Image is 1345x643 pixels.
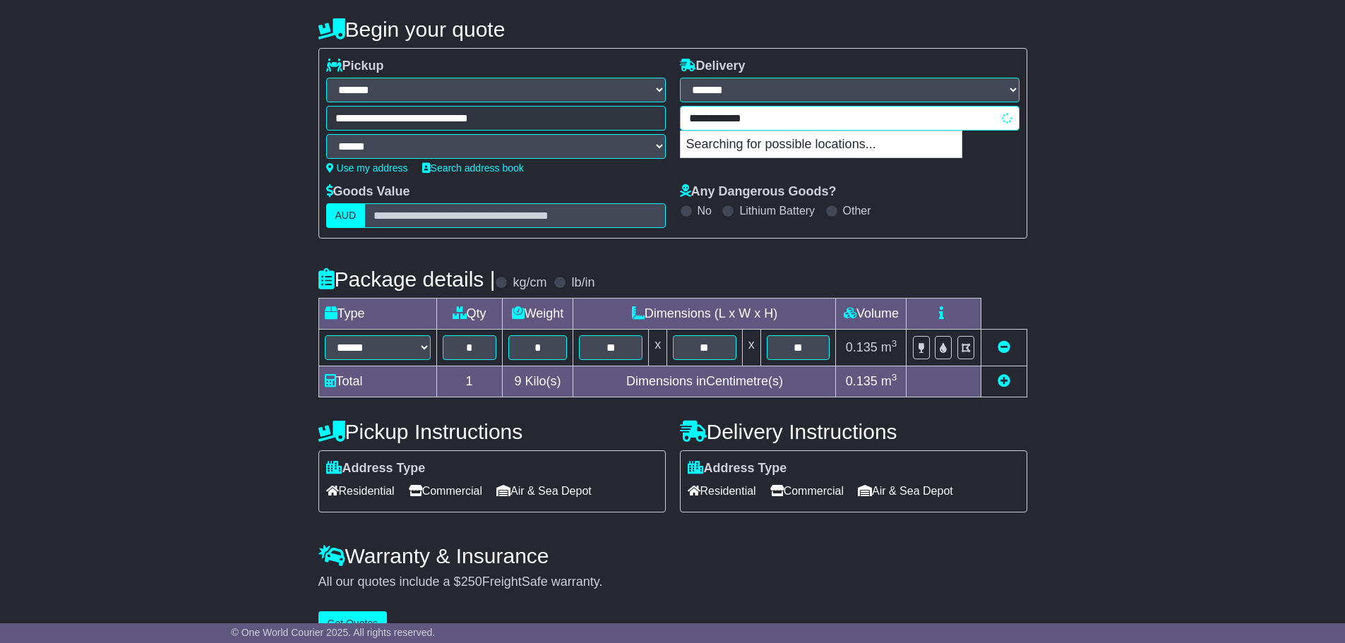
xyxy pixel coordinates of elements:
[698,204,712,217] label: No
[680,184,837,200] label: Any Dangerous Goods?
[680,420,1027,443] h4: Delivery Instructions
[326,184,410,200] label: Goods Value
[318,299,436,330] td: Type
[409,480,482,502] span: Commercial
[892,338,897,349] sup: 3
[573,366,836,397] td: Dimensions in Centimetre(s)
[742,330,760,366] td: x
[502,299,573,330] td: Weight
[681,131,962,158] p: Searching for possible locations...
[843,204,871,217] label: Other
[232,627,436,638] span: © One World Courier 2025. All rights reserved.
[571,275,594,291] label: lb/in
[892,372,897,383] sup: 3
[502,366,573,397] td: Kilo(s)
[770,480,844,502] span: Commercial
[649,330,667,366] td: x
[318,611,388,636] button: Get Quotes
[326,162,408,174] a: Use my address
[688,480,756,502] span: Residential
[881,374,897,388] span: m
[858,480,953,502] span: Air & Sea Depot
[881,340,897,354] span: m
[573,299,836,330] td: Dimensions (L x W x H)
[998,374,1010,388] a: Add new item
[318,544,1027,567] h4: Warranty & Insurance
[326,461,426,476] label: Address Type
[739,204,815,217] label: Lithium Battery
[836,299,907,330] td: Volume
[461,575,482,589] span: 250
[326,203,366,228] label: AUD
[436,299,502,330] td: Qty
[998,340,1010,354] a: Remove this item
[436,366,502,397] td: 1
[318,575,1027,590] div: All our quotes include a $ FreightSafe warranty.
[680,59,746,74] label: Delivery
[513,275,546,291] label: kg/cm
[318,420,666,443] h4: Pickup Instructions
[326,59,384,74] label: Pickup
[318,268,496,291] h4: Package details |
[688,461,787,476] label: Address Type
[422,162,524,174] a: Search address book
[326,480,395,502] span: Residential
[318,366,436,397] td: Total
[846,374,878,388] span: 0.135
[514,374,521,388] span: 9
[496,480,592,502] span: Air & Sea Depot
[318,18,1027,41] h4: Begin your quote
[846,340,878,354] span: 0.135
